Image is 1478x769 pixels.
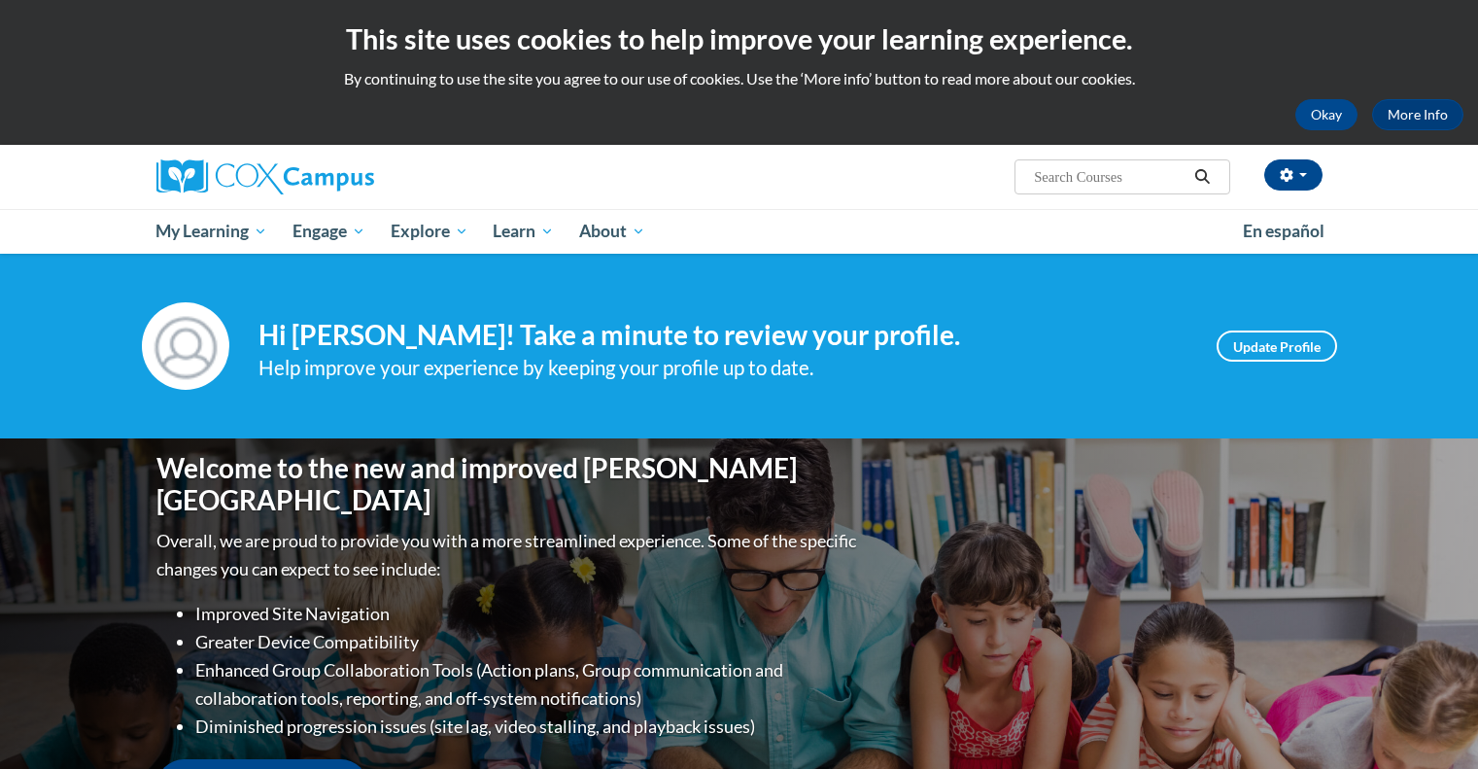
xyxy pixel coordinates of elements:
div: Help improve your experience by keeping your profile up to date. [258,352,1187,384]
h2: This site uses cookies to help improve your learning experience. [15,19,1463,58]
a: Explore [378,209,481,254]
a: About [567,209,658,254]
a: Cox Campus [156,159,526,194]
a: Engage [280,209,378,254]
a: More Info [1372,99,1463,130]
p: Overall, we are proud to provide you with a more streamlined experience. Some of the specific cha... [156,527,861,583]
p: By continuing to use the site you agree to our use of cookies. Use the ‘More info’ button to read... [15,68,1463,89]
li: Enhanced Group Collaboration Tools (Action plans, Group communication and collaboration tools, re... [195,656,861,713]
span: Learn [493,220,554,243]
span: En español [1243,221,1324,241]
img: Profile Image [142,302,229,390]
a: Learn [480,209,567,254]
iframe: Button to launch messaging window [1400,691,1462,753]
h1: Welcome to the new and improved [PERSON_NAME][GEOGRAPHIC_DATA] [156,452,861,517]
span: Explore [391,220,468,243]
li: Diminished progression issues (site lag, video stalling, and playback issues) [195,713,861,741]
button: Search [1187,165,1217,189]
li: Improved Site Navigation [195,600,861,628]
li: Greater Device Compatibility [195,628,861,656]
a: My Learning [144,209,281,254]
span: About [579,220,645,243]
span: Engage [292,220,365,243]
div: Main menu [127,209,1352,254]
a: En español [1230,211,1337,252]
a: Update Profile [1217,331,1337,362]
h4: Hi [PERSON_NAME]! Take a minute to review your profile. [258,319,1187,352]
button: Okay [1295,99,1358,130]
span: My Learning [155,220,267,243]
button: Account Settings [1264,159,1323,191]
input: Search Courses [1032,165,1187,189]
img: Cox Campus [156,159,374,194]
